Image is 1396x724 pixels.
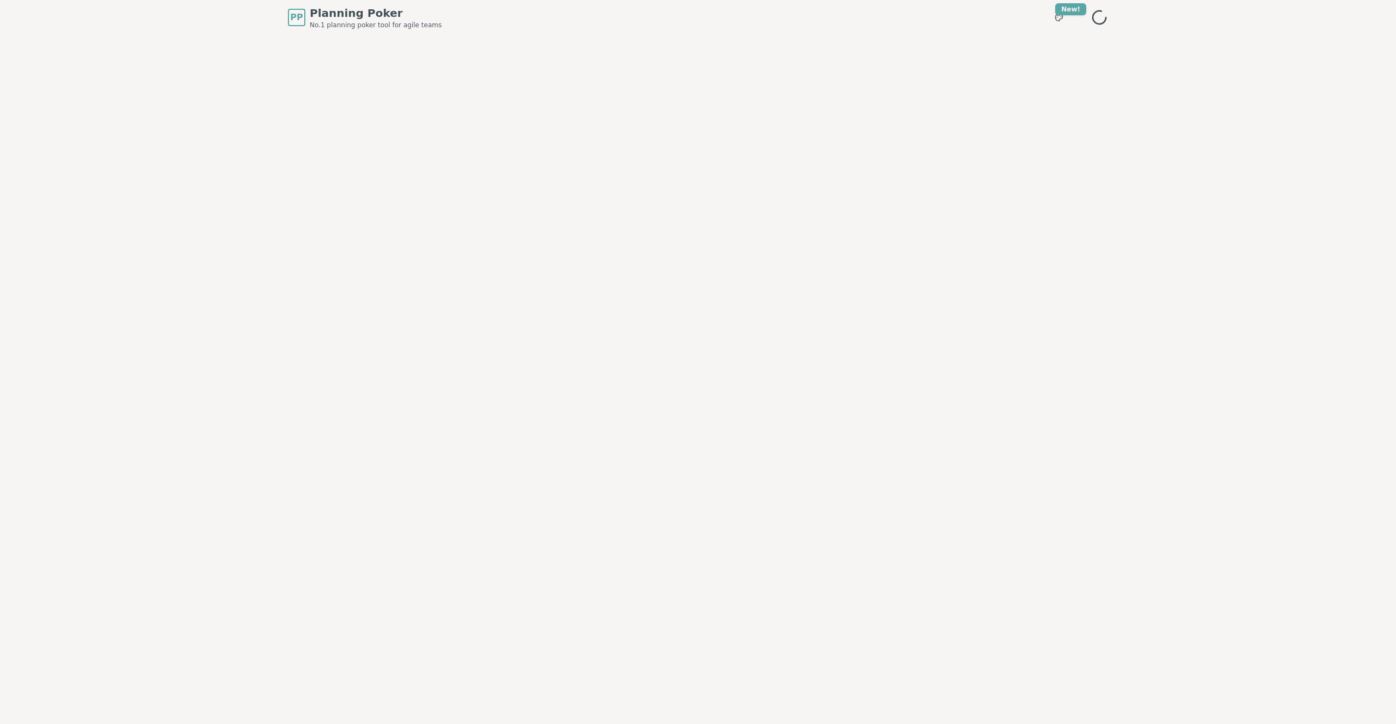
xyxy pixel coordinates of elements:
span: Planning Poker [310,5,442,21]
a: PPPlanning PokerNo.1 planning poker tool for agile teams [288,5,442,29]
button: New! [1049,8,1069,27]
span: No.1 planning poker tool for agile teams [310,21,442,29]
span: PP [290,11,303,24]
div: New! [1055,3,1086,15]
